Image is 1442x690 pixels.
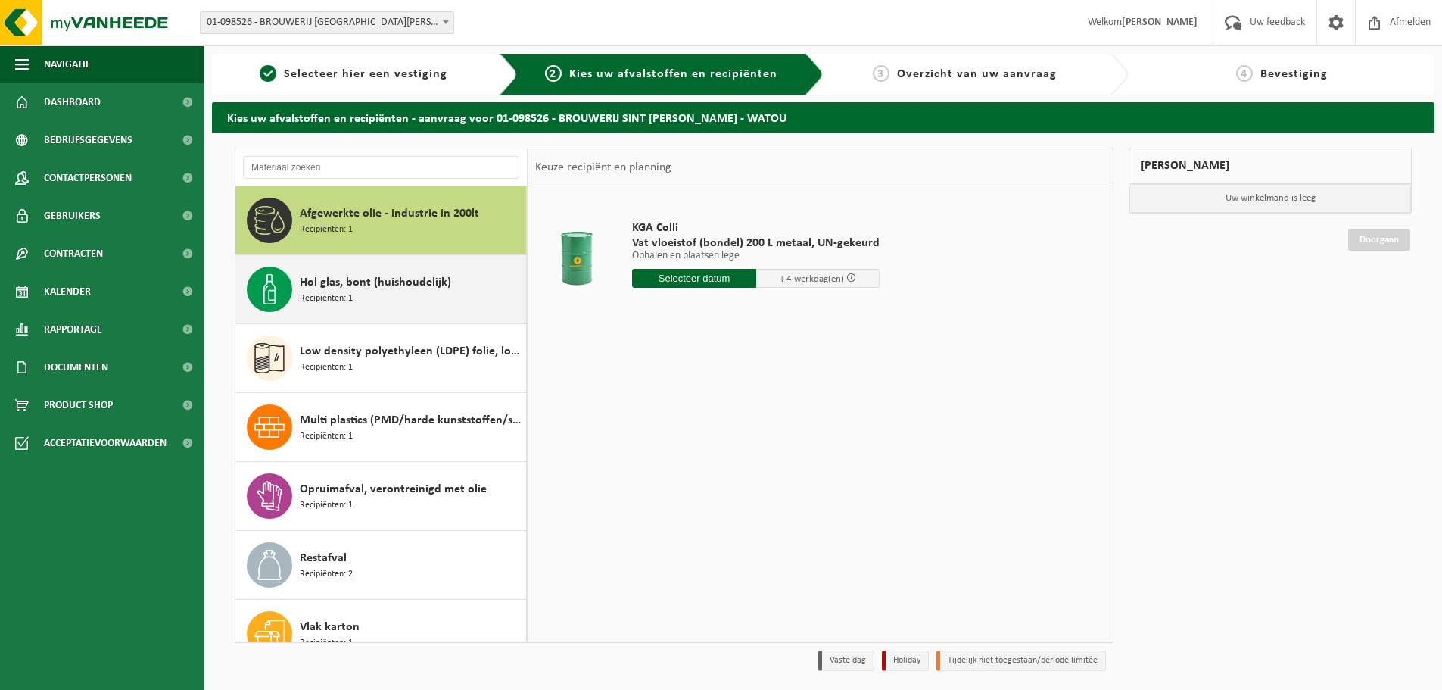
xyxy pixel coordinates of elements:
[632,236,880,251] span: Vat vloeistof (bondel) 200 L metaal, UN-gekeurd
[44,311,102,348] span: Rapportage
[44,424,167,462] span: Acceptatievoorwaarden
[44,83,101,121] span: Dashboard
[1122,17,1198,28] strong: [PERSON_NAME]
[1129,148,1412,184] div: [PERSON_NAME]
[897,68,1057,80] span: Overzicht van uw aanvraag
[260,65,276,82] span: 1
[300,498,353,513] span: Recipiënten: 1
[243,156,519,179] input: Materiaal zoeken
[44,121,132,159] span: Bedrijfsgegevens
[200,11,454,34] span: 01-098526 - BROUWERIJ SINT BERNARDUS - WATOU
[300,429,353,444] span: Recipiënten: 1
[936,651,1106,671] li: Tijdelijk niet toegestaan/période limitée
[873,65,889,82] span: 3
[545,65,562,82] span: 2
[300,361,353,375] span: Recipiënten: 1
[1260,68,1328,80] span: Bevestiging
[44,273,91,311] span: Kalender
[882,651,929,671] li: Holiday
[201,12,453,33] span: 01-098526 - BROUWERIJ SINT BERNARDUS - WATOU
[632,251,880,261] p: Ophalen en plaatsen lege
[235,255,527,324] button: Hol glas, bont (huishoudelijk) Recipiënten: 1
[632,269,756,288] input: Selecteer datum
[44,235,103,273] span: Contracten
[569,68,777,80] span: Kies uw afvalstoffen en recipiënten
[44,386,113,424] span: Product Shop
[284,68,447,80] span: Selecteer hier een vestiging
[235,186,527,255] button: Afgewerkte olie - industrie in 200lt Recipiënten: 1
[235,324,527,393] button: Low density polyethyleen (LDPE) folie, los, naturel Recipiënten: 1
[212,102,1434,132] h2: Kies uw afvalstoffen en recipiënten - aanvraag voor 01-098526 - BROUWERIJ SINT [PERSON_NAME] - WATOU
[300,480,487,498] span: Opruimafval, verontreinigd met olie
[632,220,880,236] span: KGA Colli
[818,651,874,671] li: Vaste dag
[235,531,527,600] button: Restafval Recipiënten: 2
[220,65,487,83] a: 1Selecteer hier een vestiging
[300,205,479,223] span: Afgewerkte olie - industrie in 200lt
[44,348,108,386] span: Documenten
[300,223,353,237] span: Recipiënten: 1
[235,600,527,669] button: Vlak karton Recipiënten: 1
[300,567,353,582] span: Recipiënten: 2
[528,148,679,186] div: Keuze recipiënt en planning
[780,274,844,284] span: + 4 werkdag(en)
[300,273,451,292] span: Hol glas, bont (huishoudelijk)
[300,636,353,651] span: Recipiënten: 1
[44,197,101,235] span: Gebruikers
[1129,184,1411,213] p: Uw winkelmand is leeg
[300,342,522,361] span: Low density polyethyleen (LDPE) folie, los, naturel
[300,411,522,429] span: Multi plastics (PMD/harde kunststoffen/spanbanden/EPS/folie naturel/folie gemengd)
[300,618,360,636] span: Vlak karton
[1236,65,1253,82] span: 4
[1348,229,1410,251] a: Doorgaan
[300,549,347,567] span: Restafval
[300,292,353,306] span: Recipiënten: 1
[44,45,91,83] span: Navigatie
[235,393,527,462] button: Multi plastics (PMD/harde kunststoffen/spanbanden/EPS/folie naturel/folie gemengd) Recipiënten: 1
[235,462,527,531] button: Opruimafval, verontreinigd met olie Recipiënten: 1
[44,159,132,197] span: Contactpersonen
